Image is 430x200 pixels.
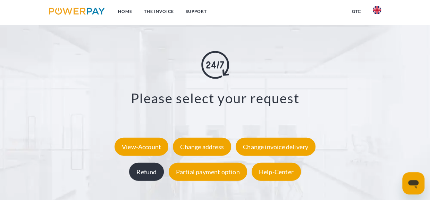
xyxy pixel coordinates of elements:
[127,168,166,175] a: Refund
[30,90,400,106] h3: Please select your request
[201,51,229,79] img: online-shopping.svg
[250,168,303,175] a: Help-Center
[169,162,247,181] div: Partial payment option
[113,143,170,150] a: View-Account
[373,6,381,14] img: en
[171,143,233,150] a: Change address
[234,143,317,150] a: Change invoice delivery
[167,168,249,175] a: Partial payment option
[236,137,315,155] div: Change invoice delivery
[49,8,105,15] img: logo-powerpay.svg
[112,5,138,18] a: Home
[115,137,168,155] div: View-Account
[180,5,213,18] a: Support
[252,162,301,181] div: Help-Center
[402,172,424,194] iframe: Button to launch messaging window
[129,162,164,181] div: Refund
[138,5,180,18] a: THE INVOICE
[346,5,367,18] a: GTC
[173,137,231,155] div: Change address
